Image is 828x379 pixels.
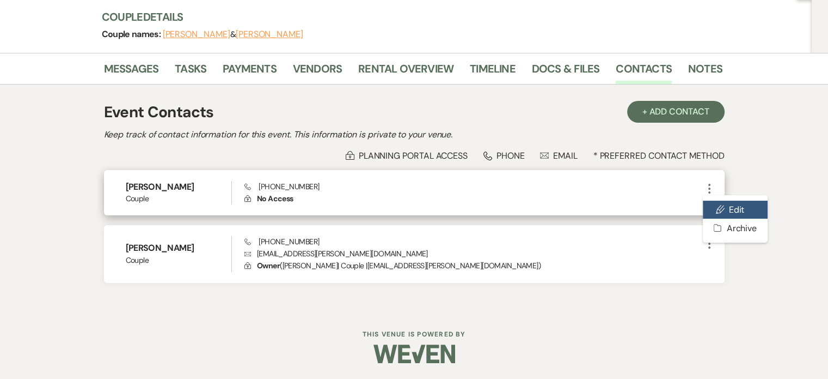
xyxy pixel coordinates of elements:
[688,60,722,84] a: Notes
[257,261,280,270] span: Owner
[293,60,342,84] a: Vendors
[244,182,319,191] span: [PHONE_NUMBER]
[175,60,206,84] a: Tasks
[104,101,214,124] h1: Event Contacts
[257,194,293,203] span: No Access
[346,150,468,161] div: Planning Portal Access
[126,242,232,254] h6: [PERSON_NAME]
[244,260,702,272] p: ( [PERSON_NAME] | Couple | [EMAIL_ADDRESS][PERSON_NAME][DOMAIN_NAME] )
[358,60,453,84] a: Rental Overview
[104,60,159,84] a: Messages
[126,181,232,193] h6: [PERSON_NAME]
[163,29,303,40] span: &
[126,193,232,204] span: Couple
[483,150,525,161] div: Phone
[627,101,725,123] button: + Add Contact
[104,150,725,161] div: * Preferred Contact Method
[102,9,712,25] h3: Couple Details
[373,335,455,373] img: Weven Logo
[236,30,303,39] button: [PERSON_NAME]
[223,60,277,84] a: Payments
[104,128,725,141] h2: Keep track of contact information for this event. This information is private to your venue.
[616,60,672,84] a: Contacts
[703,219,768,237] button: Archive
[126,255,232,266] span: Couple
[244,248,702,260] p: [EMAIL_ADDRESS][PERSON_NAME][DOMAIN_NAME]
[540,150,578,161] div: Email
[244,237,319,246] span: [PHONE_NUMBER]
[163,30,230,39] button: [PERSON_NAME]
[703,201,768,219] button: Edit
[532,60,599,84] a: Docs & Files
[102,28,163,40] span: Couple names:
[470,60,516,84] a: Timeline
